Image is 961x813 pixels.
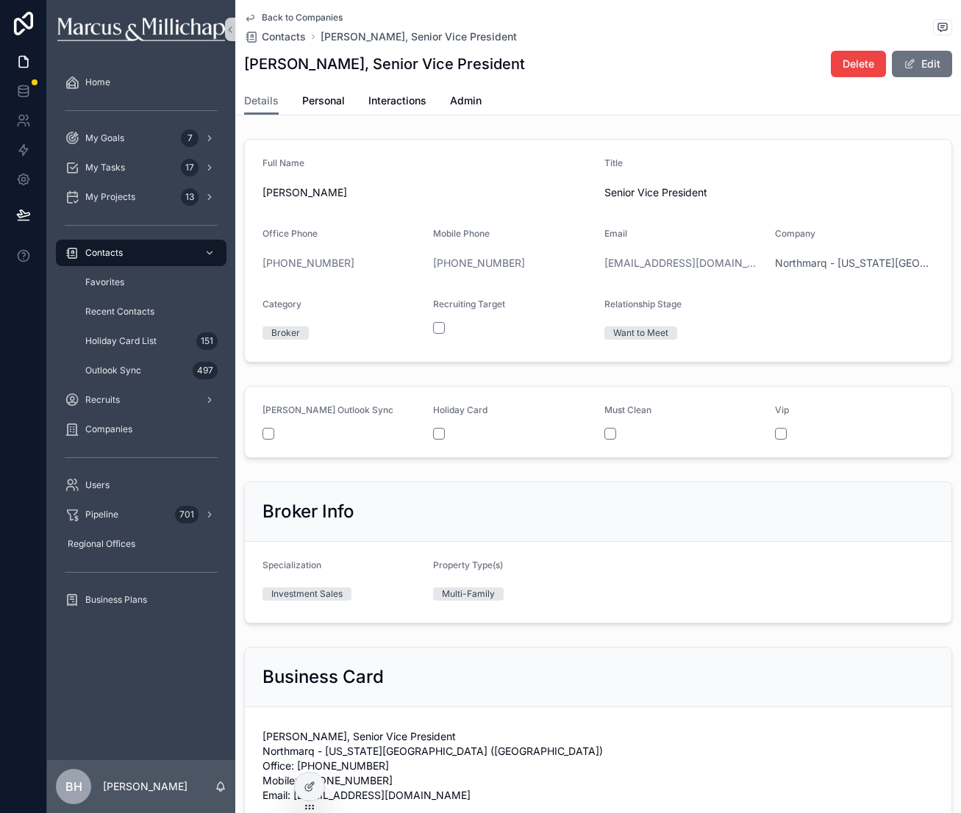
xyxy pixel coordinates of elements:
[262,12,343,24] span: Back to Companies
[244,12,343,24] a: Back to Companies
[433,298,505,309] span: Recruiting Target
[181,188,199,206] div: 13
[57,18,224,41] img: App logo
[262,665,384,689] h2: Business Card
[433,256,525,271] a: [PHONE_NUMBER]
[56,501,226,528] a: Pipeline701
[85,423,132,435] span: Companies
[56,531,226,557] a: Regional Offices
[262,29,306,44] span: Contacts
[56,416,226,443] a: Companies
[85,479,110,491] span: Users
[433,559,503,570] span: Property Type(s)
[271,326,300,340] div: Broker
[85,335,157,347] span: Holiday Card List
[47,59,235,632] div: scrollable content
[262,559,321,570] span: Specialization
[85,306,154,318] span: Recent Contacts
[271,587,343,601] div: Investment Sales
[262,500,354,523] h2: Broker Info
[604,256,763,271] a: [EMAIL_ADDRESS][DOMAIN_NAME]
[450,93,482,108] span: Admin
[175,506,199,523] div: 701
[262,256,354,271] a: [PHONE_NUMBER]
[831,51,886,77] button: Delete
[244,93,279,108] span: Details
[604,185,935,200] span: Senior Vice President
[74,357,226,384] a: Outlook Sync497
[604,228,627,239] span: Email
[56,472,226,498] a: Users
[368,93,426,108] span: Interactions
[74,328,226,354] a: Holiday Card List151
[85,191,135,203] span: My Projects
[56,587,226,613] a: Business Plans
[181,159,199,176] div: 17
[244,54,525,74] h1: [PERSON_NAME], Senior Vice President
[262,404,393,415] span: [PERSON_NAME] Outlook Sync
[65,778,82,795] span: BH
[775,256,934,271] a: Northmarq - [US_STATE][GEOGRAPHIC_DATA] ([GEOGRAPHIC_DATA])
[843,57,874,71] span: Delete
[302,87,345,117] a: Personal
[85,162,125,173] span: My Tasks
[368,87,426,117] a: Interactions
[85,76,110,88] span: Home
[244,29,306,44] a: Contacts
[775,228,815,239] span: Company
[85,247,123,259] span: Contacts
[613,326,668,340] div: Want to Meet
[56,240,226,266] a: Contacts
[56,184,226,210] a: My Projects13
[604,298,682,309] span: Relationship Stage
[262,157,304,168] span: Full Name
[85,394,120,406] span: Recruits
[85,132,124,144] span: My Goals
[85,509,118,520] span: Pipeline
[604,404,651,415] span: Must Clean
[68,538,135,550] span: Regional Offices
[56,387,226,413] a: Recruits
[74,298,226,325] a: Recent Contacts
[302,93,345,108] span: Personal
[193,362,218,379] div: 497
[433,404,487,415] span: Holiday Card
[85,276,124,288] span: Favorites
[56,154,226,181] a: My Tasks17
[181,129,199,147] div: 7
[892,51,952,77] button: Edit
[103,779,187,794] p: [PERSON_NAME]
[442,587,495,601] div: Multi-Family
[244,87,279,115] a: Details
[56,125,226,151] a: My Goals7
[85,594,147,606] span: Business Plans
[74,269,226,296] a: Favorites
[85,365,141,376] span: Outlook Sync
[433,228,490,239] span: Mobile Phone
[262,298,301,309] span: Category
[196,332,218,350] div: 151
[604,157,623,168] span: Title
[262,185,593,200] span: [PERSON_NAME]
[262,228,318,239] span: Office Phone
[450,87,482,117] a: Admin
[56,69,226,96] a: Home
[321,29,517,44] a: [PERSON_NAME], Senior Vice President
[775,404,789,415] span: Vip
